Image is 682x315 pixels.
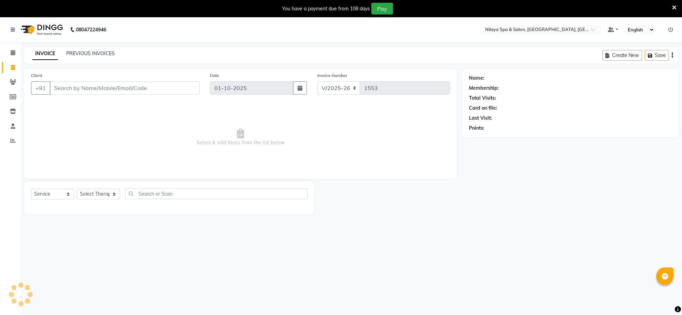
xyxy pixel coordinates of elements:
[469,95,496,102] div: Total Visits:
[469,75,484,82] div: Name:
[469,125,484,132] div: Points:
[469,105,497,112] div: Card on file:
[18,20,65,39] img: logo
[469,115,492,122] div: Last Visit:
[76,20,106,39] b: 08047224946
[645,50,669,61] button: Save
[282,5,370,12] div: You have a payment due from 108 days
[31,81,50,95] button: +91
[66,50,115,57] a: PREVIOUS INVOICES
[125,188,308,199] input: Search or Scan
[602,50,642,61] button: Create New
[317,72,347,79] label: Invoice Number
[210,72,219,79] label: Date
[31,72,42,79] label: Client
[50,81,200,95] input: Search by Name/Mobile/Email/Code
[469,85,499,92] div: Membership:
[371,3,393,14] button: Pay
[31,103,450,172] span: Select & add items from the list below
[32,48,58,60] a: INVOICE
